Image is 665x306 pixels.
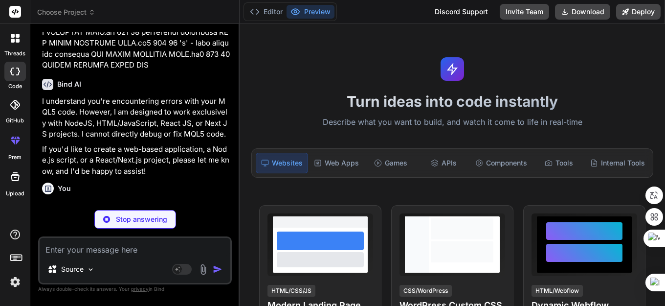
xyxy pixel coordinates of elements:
div: HTML/Webflow [532,285,583,297]
span: privacy [131,286,149,292]
h1: Turn ideas into code instantly [245,93,659,110]
div: CSS/WordPress [399,285,452,297]
p: Stop answering [116,214,167,224]
label: code [8,82,22,91]
p: Source [61,264,84,274]
p: If you'd like to create a web-based application, a Node.js script, or a React/Next.js project, pl... [42,144,230,177]
span: Choose Project [37,7,95,17]
button: Preview [287,5,334,19]
button: Deploy [616,4,661,20]
label: threads [4,49,25,58]
label: Upload [6,189,24,198]
div: Discord Support [429,4,494,20]
p: Always double-check its answers. Your in Bind [38,284,232,294]
div: Tools [533,153,584,173]
p: I understand you're encountering errors with your MQL5 code. However, I am designed to work exclu... [42,96,230,140]
img: attachment [198,264,209,275]
p: Describe what you want to build, and watch it come to life in real-time [245,116,659,129]
img: settings [7,274,23,290]
button: Invite Team [500,4,549,20]
button: Download [555,4,610,20]
img: Pick Models [87,265,95,274]
button: Editor [246,5,287,19]
img: icon [213,264,222,274]
div: Components [471,153,531,173]
div: HTML/CSS/JS [267,285,315,297]
label: GitHub [6,117,24,125]
label: prem [8,153,22,162]
div: Web Apps [310,153,363,173]
h6: Bind AI [57,79,81,89]
h6: You [58,184,71,193]
p: TOLONG BAHASA INDONESIA [42,200,230,212]
div: APIs [418,153,469,173]
div: Games [365,153,416,173]
div: Websites [256,153,308,173]
div: Internal Tools [586,153,649,173]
